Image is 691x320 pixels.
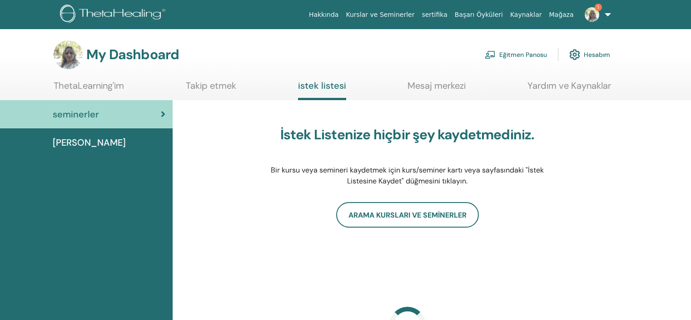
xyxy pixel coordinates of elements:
[54,40,83,69] img: default.jpg
[507,6,546,23] a: Kaynaklar
[298,80,346,100] a: istek listesi
[264,127,551,143] h3: İstek Listenize hiçbir şey kaydetmediniz.
[408,80,466,98] a: Mesaj merkezi
[569,47,580,62] img: cog.svg
[336,202,479,228] a: Arama Kursları ve Seminerler
[264,165,551,187] p: Bir kursu veya semineri kaydetmek için kurs/seminer kartı veya sayfasındaki "İstek Listesine Kayd...
[527,80,611,98] a: Yardım ve Kaynaklar
[569,45,610,65] a: Hesabım
[54,80,124,98] a: ThetaLearning'im
[485,45,547,65] a: Eğitmen Panosu
[342,6,418,23] a: Kurslar ve Seminerler
[595,4,602,11] span: 1
[418,6,451,23] a: sertifika
[53,107,99,121] span: seminerler
[86,46,179,63] h3: My Dashboard
[186,80,236,98] a: Takip etmek
[485,51,496,59] img: chalkboard-teacher.svg
[305,6,343,23] a: Hakkında
[60,5,169,25] img: logo.png
[53,136,126,149] span: [PERSON_NAME]
[585,7,599,22] img: default.jpg
[545,6,577,23] a: Mağaza
[451,6,507,23] a: Başarı Öyküleri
